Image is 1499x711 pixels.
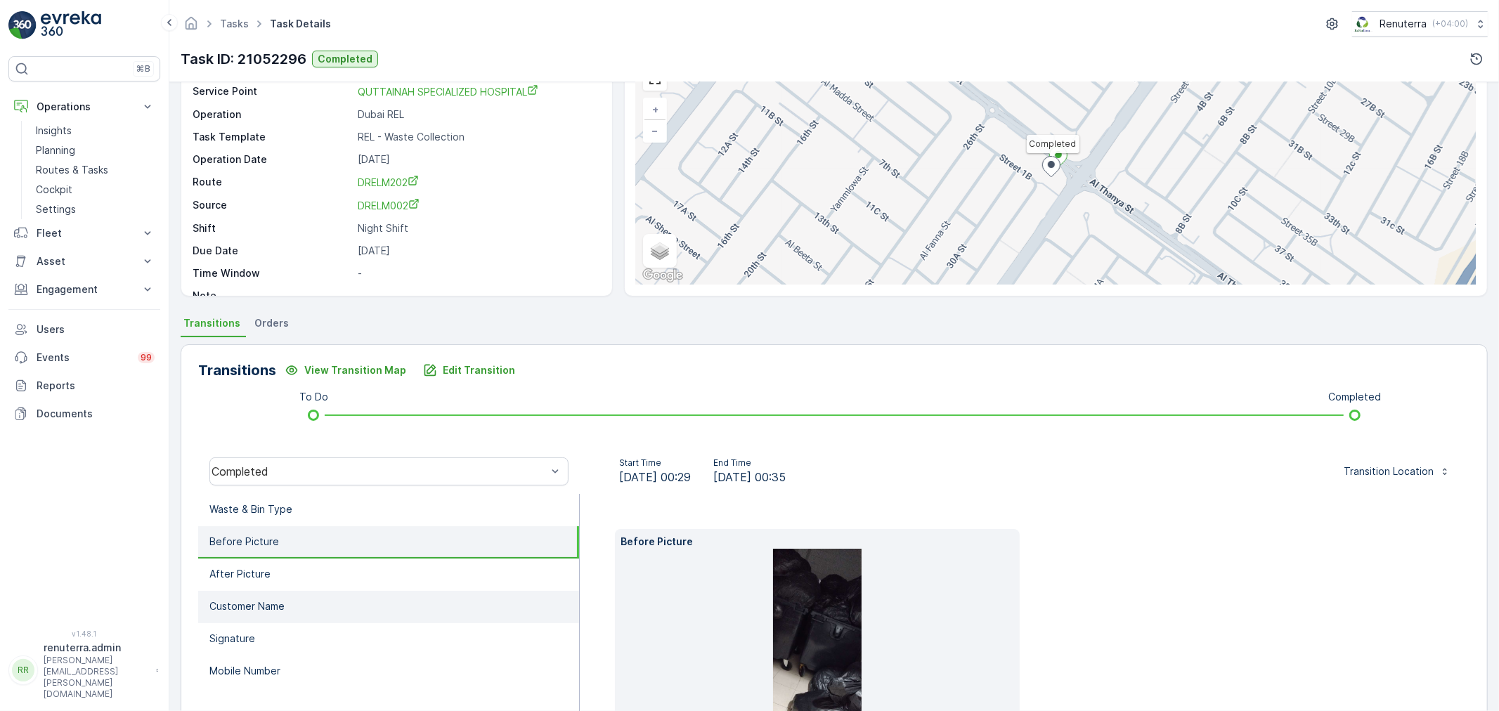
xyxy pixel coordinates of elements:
button: Engagement [8,275,160,304]
p: Operation [193,107,352,122]
span: v 1.48.1 [8,630,160,638]
p: Fleet [37,226,132,240]
p: Completed [318,52,372,66]
a: Documents [8,400,160,428]
p: Documents [37,407,155,421]
a: Open this area in Google Maps (opens a new window) [640,266,686,285]
button: RRrenuterra.admin[PERSON_NAME][EMAIL_ADDRESS][PERSON_NAME][DOMAIN_NAME] [8,641,160,700]
div: Completed [212,465,547,478]
p: Start Time [619,457,691,469]
p: Route [193,175,352,190]
a: Routes & Tasks [30,160,160,180]
p: renuterra.admin [44,641,149,655]
a: DRELM002 [358,198,597,213]
p: Users [37,322,155,337]
span: [DATE] 00:35 [713,469,786,485]
p: [PERSON_NAME][EMAIL_ADDRESS][PERSON_NAME][DOMAIN_NAME] [44,655,149,700]
a: Planning [30,141,160,160]
span: Task Details [267,17,334,31]
p: Shift [193,221,352,235]
p: End Time [713,457,786,469]
button: Asset [8,247,160,275]
p: Operations [37,100,132,114]
p: Service Point [193,84,352,99]
span: + [652,103,658,115]
p: Transition Location [1344,464,1434,478]
span: [DATE] 00:29 [619,469,691,485]
p: After Picture [209,567,271,581]
p: - [358,266,597,280]
p: Customer Name [209,599,285,613]
button: Renuterra(+04:00) [1352,11,1488,37]
p: View Transition Map [304,363,406,377]
p: Dubai REL [358,107,597,122]
p: Cockpit [36,183,72,197]
a: Events99 [8,344,160,372]
p: Asset [37,254,132,268]
button: Completed [312,51,378,67]
a: QUTTAINAH SPECIALIZED HOSPITAL [358,84,597,99]
p: - [358,289,597,303]
a: Zoom Out [644,120,666,141]
p: Completed [1328,390,1381,404]
button: Edit Transition [415,359,524,381]
a: Homepage [183,21,199,33]
span: QUTTAINAH SPECIALIZED HOSPITAL [358,86,538,98]
p: Before Picture [621,535,1014,549]
p: [DATE] [358,244,597,258]
img: logo [8,11,37,39]
span: Orders [254,316,289,330]
img: Google [640,266,686,285]
p: Planning [36,143,75,157]
div: RR [12,659,34,681]
p: Source [193,198,352,213]
a: Layers [644,235,675,266]
button: Transition Location [1335,460,1459,483]
a: Users [8,315,160,344]
a: Tasks [220,18,249,30]
p: Transitions [198,360,276,381]
p: Signature [209,632,255,646]
p: 99 [141,352,152,363]
span: DRELM202 [358,176,419,188]
p: Due Date [193,244,352,258]
a: Insights [30,121,160,141]
p: Task Template [193,130,352,144]
p: Settings [36,202,76,216]
p: Waste & Bin Type [209,502,292,516]
p: Before Picture [209,535,279,549]
p: Reports [37,379,155,393]
p: ( +04:00 ) [1432,18,1468,30]
p: Engagement [37,282,132,296]
span: DRELM002 [358,200,420,211]
button: Operations [8,93,160,121]
p: Operation Date [193,152,352,167]
p: [DATE] [358,152,597,167]
p: Edit Transition [443,363,515,377]
a: Reports [8,372,160,400]
a: Zoom In [644,99,666,120]
a: Cockpit [30,180,160,200]
p: Events [37,351,129,365]
a: Settings [30,200,160,219]
p: Night Shift [358,221,597,235]
p: Mobile Number [209,664,280,678]
button: Fleet [8,219,160,247]
p: Task ID: 21052296 [181,48,306,70]
span: − [651,124,658,136]
p: To Do [299,390,328,404]
p: Renuterra [1380,17,1427,31]
p: Time Window [193,266,352,280]
img: Screenshot_2024-07-26_at_13.33.01.png [1352,16,1374,32]
p: ⌘B [136,63,150,74]
p: Note [193,289,352,303]
span: Transitions [183,316,240,330]
img: logo_light-DOdMpM7g.png [41,11,101,39]
p: REL - Waste Collection [358,130,597,144]
p: Insights [36,124,72,138]
button: View Transition Map [276,359,415,381]
a: DRELM202 [358,175,597,190]
p: Routes & Tasks [36,163,108,177]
